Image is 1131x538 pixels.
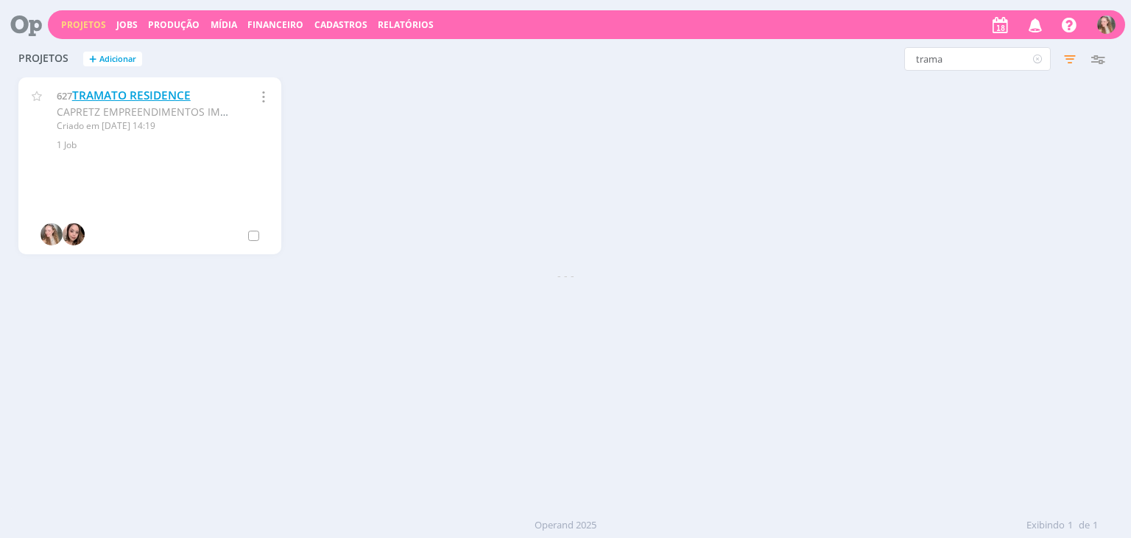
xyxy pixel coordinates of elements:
[1079,518,1090,533] span: de
[116,18,138,31] a: Jobs
[206,19,242,31] button: Mídia
[72,88,191,103] a: TRAMATO RESIDENCE
[57,139,264,152] div: 1 Job
[1096,12,1116,38] button: G
[57,119,230,133] div: Criado em [DATE] 14:19
[1026,518,1065,533] span: Exibindo
[11,268,1119,283] div: - - -
[1097,15,1116,34] img: G
[1068,518,1073,533] span: 1
[57,19,110,31] button: Projetos
[112,19,142,31] button: Jobs
[61,18,106,31] a: Projetos
[314,18,367,31] span: Cadastros
[211,18,237,31] a: Mídia
[904,47,1051,71] input: Busca
[243,19,308,31] button: Financeiro
[57,105,304,119] span: CAPRETZ EMPREENDIMENTOS IMOBILIARIOS LTDA
[63,223,85,245] img: T
[1093,518,1098,533] span: 1
[378,18,434,31] a: Relatórios
[310,19,372,31] button: Cadastros
[144,19,204,31] button: Produção
[83,52,142,67] button: +Adicionar
[99,55,136,64] span: Adicionar
[247,18,303,31] a: Financeiro
[373,19,438,31] button: Relatórios
[57,89,72,102] span: 627
[18,52,68,65] span: Projetos
[89,52,96,67] span: +
[40,223,63,245] img: G
[148,18,200,31] a: Produção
